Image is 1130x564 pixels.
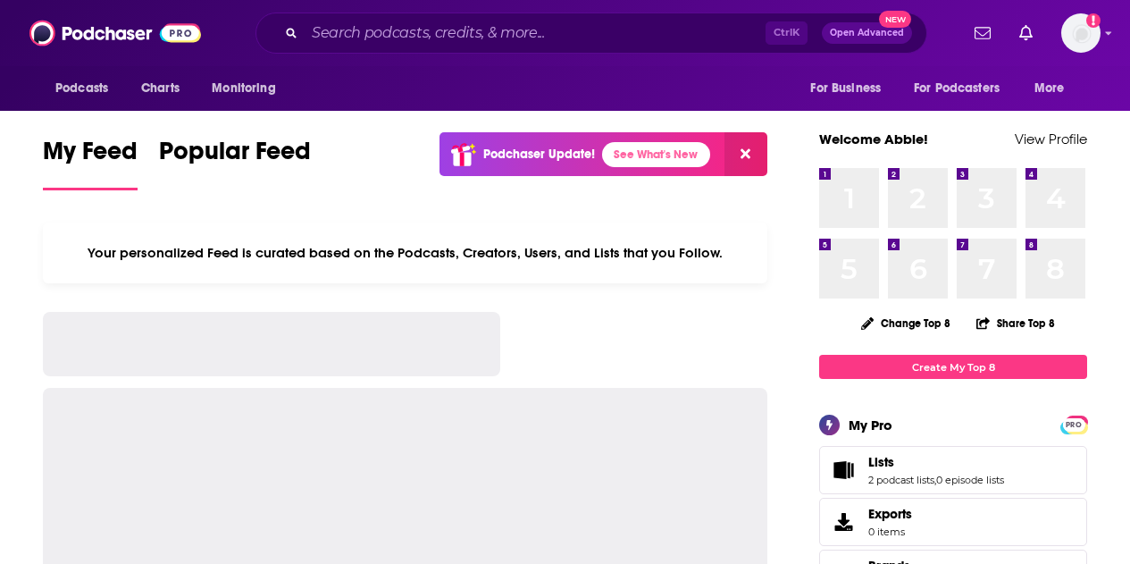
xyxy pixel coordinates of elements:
[830,29,904,38] span: Open Advanced
[1063,417,1084,431] a: PRO
[819,446,1087,494] span: Lists
[130,72,190,105] a: Charts
[868,474,934,486] a: 2 podcast lists
[868,506,912,522] span: Exports
[1061,13,1101,53] img: User Profile
[868,454,894,470] span: Lists
[43,136,138,177] span: My Feed
[868,454,1004,470] a: Lists
[43,72,131,105] button: open menu
[29,16,201,50] img: Podchaser - Follow, Share and Rate Podcasts
[936,474,1004,486] a: 0 episode lists
[255,13,927,54] div: Search podcasts, credits, & more...
[212,76,275,101] span: Monitoring
[934,474,936,486] span: ,
[1061,13,1101,53] span: Logged in as abbie.hatfield
[1012,18,1040,48] a: Show notifications dropdown
[879,11,911,28] span: New
[975,306,1056,341] button: Share Top 8
[825,458,861,483] a: Lists
[602,142,710,167] a: See What's New
[914,76,1000,101] span: For Podcasters
[810,76,881,101] span: For Business
[825,509,861,535] span: Exports
[849,417,892,434] div: My Pro
[1061,13,1101,53] button: Show profile menu
[819,130,928,147] a: Welcome Abbie!
[1063,418,1084,432] span: PRO
[199,72,298,105] button: open menu
[850,312,961,334] button: Change Top 8
[902,72,1025,105] button: open menu
[43,136,138,190] a: My Feed
[141,76,180,101] span: Charts
[819,498,1087,546] a: Exports
[1034,76,1065,101] span: More
[159,136,311,190] a: Popular Feed
[159,136,311,177] span: Popular Feed
[967,18,998,48] a: Show notifications dropdown
[305,19,766,47] input: Search podcasts, credits, & more...
[43,223,767,283] div: Your personalized Feed is curated based on the Podcasts, Creators, Users, and Lists that you Follow.
[1086,13,1101,28] svg: Add a profile image
[822,22,912,44] button: Open AdvancedNew
[55,76,108,101] span: Podcasts
[868,526,912,538] span: 0 items
[798,72,903,105] button: open menu
[1015,130,1087,147] a: View Profile
[483,147,595,162] p: Podchaser Update!
[819,355,1087,379] a: Create My Top 8
[1022,72,1087,105] button: open menu
[766,21,808,45] span: Ctrl K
